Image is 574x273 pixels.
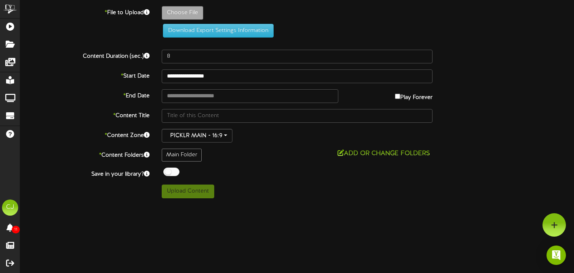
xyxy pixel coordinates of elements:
[14,109,156,120] label: Content Title
[2,199,18,216] div: CJ
[14,149,156,160] label: Content Folders
[14,50,156,61] label: Content Duration (sec.)
[335,149,433,159] button: Add or Change Folders
[14,89,156,100] label: End Date
[14,168,156,178] label: Save in your library?
[14,129,156,140] label: Content Zone
[162,109,433,123] input: Title of this Content
[395,94,400,99] input: Play Forever
[14,6,156,17] label: File to Upload
[162,129,232,143] button: PICKLR MAIN - 16:9
[159,27,274,34] a: Download Export Settings Information
[14,69,156,80] label: Start Date
[162,149,202,162] div: Main Folder
[163,24,274,38] button: Download Export Settings Information
[395,89,433,102] label: Play Forever
[12,226,20,233] span: 11
[162,185,214,198] button: Upload Content
[547,246,566,265] div: Open Intercom Messenger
